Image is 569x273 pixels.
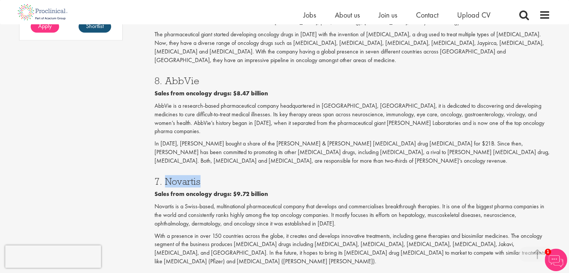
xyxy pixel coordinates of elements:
[155,202,550,228] p: Novartis is a Swiss-based, multinational pharmaceutical company that develops and commercialises ...
[155,177,550,186] h3: 7. Novartis
[155,30,550,64] p: The pharmaceutical giant started developing oncology drugs in [DATE] with the invention of [MEDIC...
[155,139,550,165] p: In [DATE], [PERSON_NAME] bought a share of the [PERSON_NAME] & [PERSON_NAME] [MEDICAL_DATA] drug ...
[303,10,316,20] a: Jobs
[416,10,438,20] a: Contact
[38,22,52,30] span: Apply
[457,10,490,20] a: Upload CV
[335,10,360,20] a: About us
[155,102,550,136] p: AbbVie is a research-based pharmaceutical company headquartered in [GEOGRAPHIC_DATA], [GEOGRAPHIC...
[79,21,111,33] a: Shortlist
[5,245,101,268] iframe: reCAPTCHA
[545,249,567,271] img: Chatbot
[155,89,268,97] b: Sales from oncology drugs: $8.47 billion
[545,249,551,255] span: 1
[379,10,397,20] a: Join us
[155,232,550,266] p: With a presence in over 150 countries across the globe, it creates and develops innovative treatm...
[155,76,550,86] h3: 8. AbbVie
[31,21,59,33] a: Apply
[155,190,268,198] b: Sales from oncology drugs: $9.72 billion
